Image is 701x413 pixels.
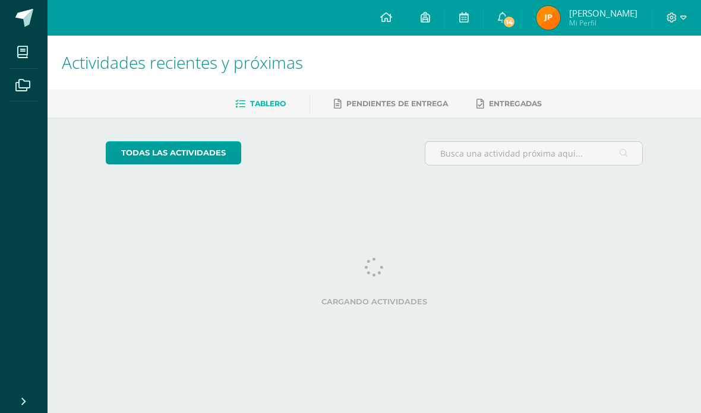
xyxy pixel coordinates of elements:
span: 14 [503,15,516,28]
img: 924f39f6a1e2725163ae20ebc21ffd66.png [536,6,560,30]
label: Cargando actividades [106,297,643,306]
input: Busca una actividad próxima aquí... [425,142,643,165]
span: Pendientes de entrega [346,99,448,108]
span: Tablero [250,99,286,108]
span: [PERSON_NAME] [569,7,637,19]
a: Pendientes de entrega [334,94,448,113]
span: Mi Perfil [569,18,637,28]
span: Entregadas [489,99,542,108]
a: Tablero [235,94,286,113]
span: Actividades recientes y próximas [62,51,303,74]
a: todas las Actividades [106,141,241,164]
a: Entregadas [476,94,542,113]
